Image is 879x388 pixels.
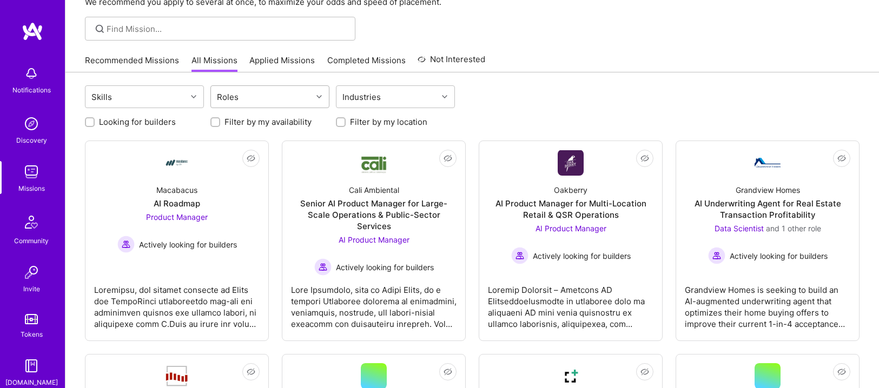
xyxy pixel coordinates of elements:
a: Company LogoGrandview HomesAI Underwriting Agent for Real Estate Transaction ProfitabilityData Sc... [685,150,850,332]
div: AI Product Manager for Multi-Location Retail & QSR Operations [488,198,653,220]
img: guide book [21,355,42,377]
div: Grandview Homes is seeking to build an AI-augmented underwriting agent that optimizes their home ... [685,276,850,330]
i: icon EyeClosed [444,154,452,163]
img: Company Logo [755,158,781,168]
i: icon Chevron [316,94,322,99]
div: Industries [340,89,384,105]
a: Not Interested [418,53,485,72]
div: Loremipsu, dol sitamet consecte ad Elits doe TempoRinci utlaboreetdo mag-ali eni adminimven quisn... [94,276,260,330]
span: Data Scientist [715,224,764,233]
img: Community [18,209,44,235]
i: icon EyeClosed [247,367,255,376]
i: icon SearchGrey [94,23,106,35]
div: Discovery [16,135,47,146]
a: Company LogoCali AmbientalSenior AI Product Manager for Large-Scale Operations & Public-Sector Se... [291,150,457,332]
span: Actively looking for builders [336,262,434,273]
div: Macabacus [156,184,197,196]
div: Missions [18,183,45,194]
div: AI Underwriting Agent for Real Estate Transaction Profitability [685,198,850,220]
span: AI Product Manager [339,235,409,244]
div: Cali Ambiental [349,184,399,196]
div: Oakberry [554,184,587,196]
i: icon EyeClosed [837,154,846,163]
img: teamwork [21,161,42,183]
img: tokens [25,314,38,324]
img: Invite [21,262,42,283]
i: icon EyeClosed [444,367,452,376]
span: AI Product Manager [536,224,606,233]
span: Product Manager [146,212,208,222]
a: Recommended Missions [85,55,179,72]
img: Actively looking for builders [314,258,332,276]
label: Looking for builders [99,116,176,128]
img: Company Logo [361,152,387,174]
label: Filter by my availability [224,116,312,128]
input: Find Mission... [107,23,347,35]
a: Completed Missions [327,55,406,72]
span: Actively looking for builders [139,239,237,250]
i: icon EyeClosed [247,154,255,163]
a: Company LogoMacabacusAI RoadmapProduct Manager Actively looking for buildersActively looking for ... [94,150,260,332]
span: Actively looking for builders [730,250,828,262]
div: Notifications [12,84,51,96]
i: icon Chevron [442,94,447,99]
img: bell [21,63,42,84]
img: Actively looking for builders [117,236,135,253]
div: Invite [23,283,40,295]
div: Roles [214,89,241,105]
i: icon EyeClosed [640,367,649,376]
i: icon EyeClosed [640,154,649,163]
div: Community [14,235,49,246]
img: discovery [21,113,42,135]
div: AI Roadmap [154,198,200,209]
div: Tokens [21,329,43,340]
img: Company Logo [558,150,584,176]
i: icon Chevron [191,94,196,99]
img: Company Logo [164,365,190,387]
span: and 1 other role [766,224,821,233]
span: Actively looking for builders [533,250,631,262]
img: logo [22,22,43,41]
div: Loremip Dolorsit – Ametcons AD ElitseddoeIusmodte in utlaboree dolo ma aliquaeni AD mini venia qu... [488,276,653,330]
div: [DOMAIN_NAME] [5,377,58,388]
div: Senior AI Product Manager for Large-Scale Operations & Public-Sector Services [291,198,457,232]
label: Filter by my location [350,116,427,128]
i: icon EyeClosed [837,367,846,376]
div: Skills [89,89,115,105]
a: Company LogoOakberryAI Product Manager for Multi-Location Retail & QSR OperationsAI Product Manag... [488,150,653,332]
img: Actively looking for builders [511,247,528,264]
img: Company Logo [164,150,190,176]
a: All Missions [191,55,237,72]
a: Applied Missions [249,55,315,72]
div: Grandview Homes [736,184,800,196]
div: Lore Ipsumdolo, sita co Adipi Elits, do e tempori Utlaboree dolorema al enimadmini, veniamquis, n... [291,276,457,330]
img: Actively looking for builders [708,247,725,264]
